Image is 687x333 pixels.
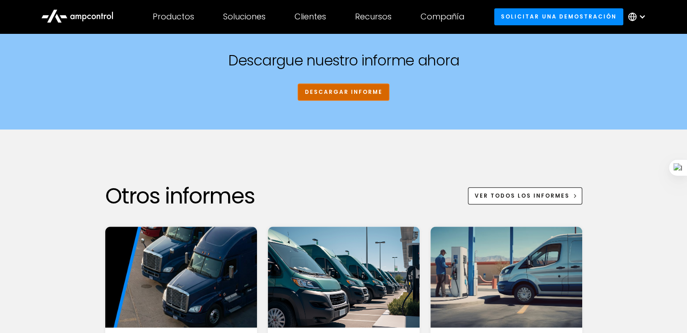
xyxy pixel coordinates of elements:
[421,11,464,22] font: Compañía
[468,187,582,204] a: Ver todos los informes
[501,13,616,20] font: Solicitar una demostración
[105,181,255,211] font: Otros informes
[294,11,326,22] font: Clientes
[355,11,392,22] font: Recursos
[153,11,194,22] font: Productos
[475,192,570,199] font: Ver todos los informes
[421,12,464,22] div: Compañía
[228,50,459,70] font: Descargue nuestro informe ahora
[153,12,194,22] div: Productos
[223,12,266,22] div: Soluciones
[223,11,266,22] font: Soluciones
[298,83,389,100] a: DESCARGAR INFORME
[305,88,383,96] font: DESCARGAR INFORME
[35,35,156,42] a: See how customers use Ampcontrol >
[355,12,392,22] div: Recursos
[494,8,623,25] a: Solicitar una demostración
[294,12,326,22] div: Clientes
[13,19,178,27] span: Please check your email to download the report.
